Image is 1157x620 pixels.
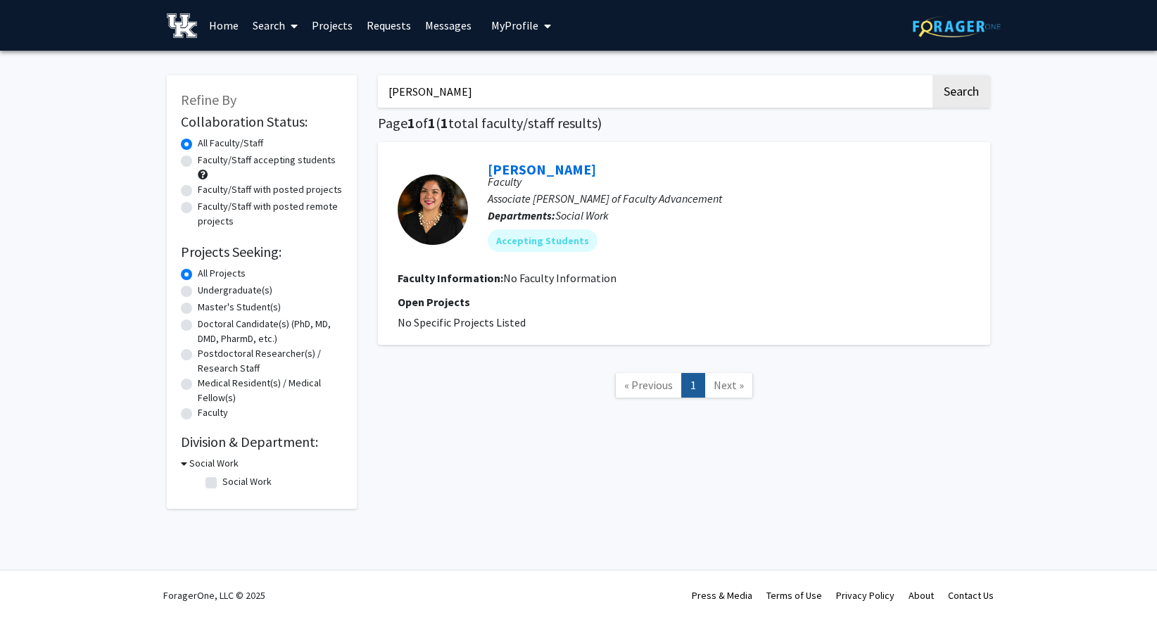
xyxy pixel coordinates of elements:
[198,182,342,197] label: Faculty/Staff with posted projects
[181,243,343,260] h2: Projects Seeking:
[488,160,596,178] a: [PERSON_NAME]
[491,18,538,32] span: My Profile
[932,75,990,108] button: Search
[407,114,415,132] span: 1
[766,589,822,602] a: Terms of Use
[198,266,246,281] label: All Projects
[418,1,479,50] a: Messages
[181,113,343,130] h2: Collaboration Status:
[913,15,1001,37] img: ForagerOne Logo
[11,557,60,609] iframe: Chat
[167,13,197,38] img: University of Kentucky Logo
[181,91,236,108] span: Refine By
[488,229,598,252] mat-chip: Accepting Students
[681,373,705,398] a: 1
[398,271,503,285] b: Faculty Information:
[198,283,272,298] label: Undergraduate(s)
[198,376,343,405] label: Medical Resident(s) / Medical Fellow(s)
[198,136,263,151] label: All Faculty/Staff
[704,373,753,398] a: Next Page
[488,208,555,222] b: Departments:
[246,1,305,50] a: Search
[428,114,436,132] span: 1
[198,300,281,315] label: Master's Student(s)
[198,153,336,167] label: Faculty/Staff accepting students
[378,115,990,132] h1: Page of ( total faculty/staff results)
[503,271,617,285] span: No Faculty Information
[198,317,343,346] label: Doctoral Candidate(s) (PhD, MD, DMD, PharmD, etc.)
[198,199,343,229] label: Faculty/Staff with posted remote projects
[714,378,744,392] span: Next »
[692,589,752,602] a: Press & Media
[163,571,265,620] div: ForagerOne, LLC © 2025
[948,589,994,602] a: Contact Us
[836,589,894,602] a: Privacy Policy
[222,474,272,489] label: Social Work
[624,378,673,392] span: « Previous
[189,456,239,471] h3: Social Work
[488,173,971,190] p: Faculty
[488,190,971,207] p: Associate [PERSON_NAME] of Faculty Advancement
[398,315,526,329] span: No Specific Projects Listed
[441,114,448,132] span: 1
[305,1,360,50] a: Projects
[198,405,228,420] label: Faculty
[378,359,990,416] nav: Page navigation
[360,1,418,50] a: Requests
[555,208,609,222] span: Social Work
[909,589,934,602] a: About
[615,373,682,398] a: Previous Page
[398,293,971,310] p: Open Projects
[181,434,343,450] h2: Division & Department:
[198,346,343,376] label: Postdoctoral Researcher(s) / Research Staff
[202,1,246,50] a: Home
[378,75,930,108] input: Search Keywords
